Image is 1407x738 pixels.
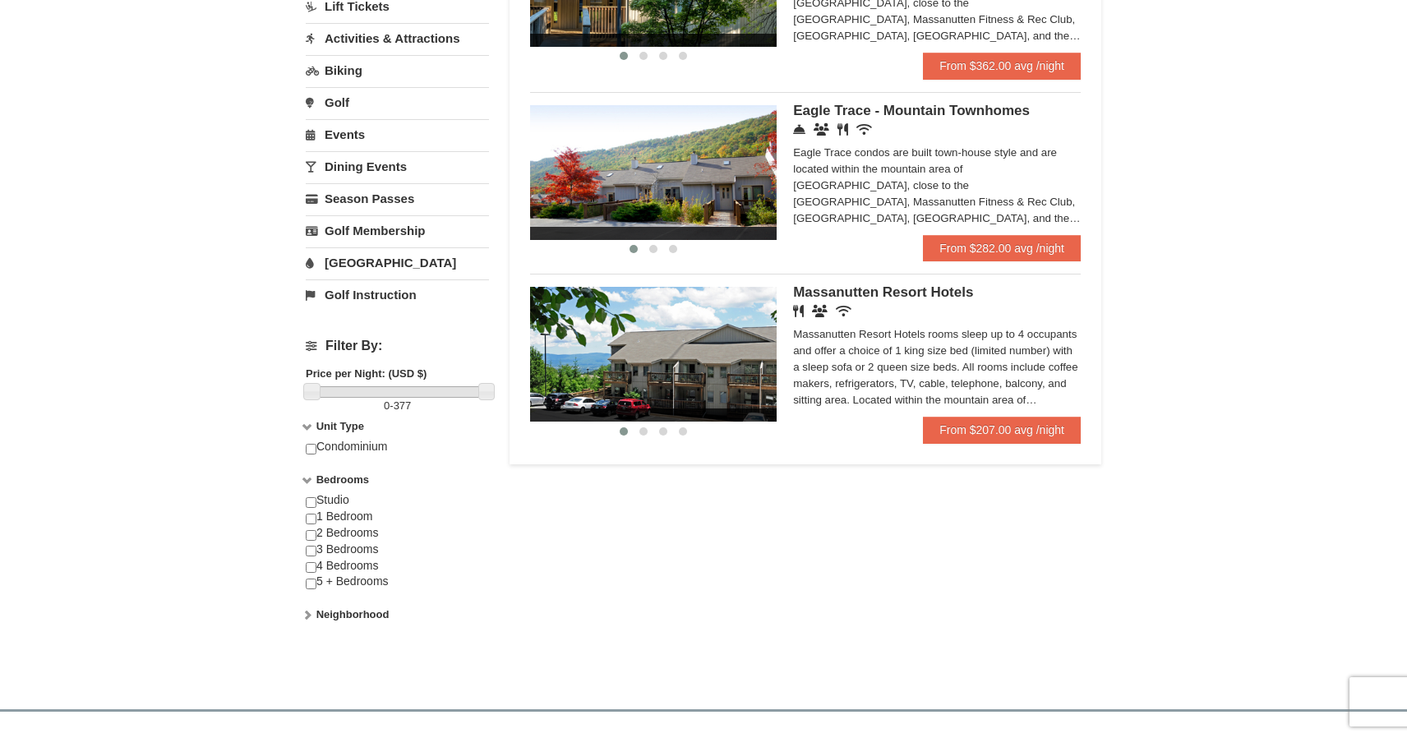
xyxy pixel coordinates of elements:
i: Restaurant [793,305,804,317]
strong: Unit Type [316,420,364,432]
span: Eagle Trace - Mountain Townhomes [793,103,1030,118]
a: From $207.00 avg /night [923,417,1081,443]
strong: Bedrooms [316,473,369,486]
a: Dining Events [306,151,489,182]
i: Banquet Facilities [812,305,828,317]
a: Golf Instruction [306,279,489,310]
strong: Price per Night: (USD $) [306,367,427,380]
i: Wireless Internet (free) [856,123,872,136]
i: Restaurant [837,123,848,136]
strong: Neighborhood [316,608,390,620]
i: Conference Facilities [814,123,829,136]
a: Activities & Attractions [306,23,489,53]
span: 377 [394,399,412,412]
div: Massanutten Resort Hotels rooms sleep up to 4 occupants and offer a choice of 1 king size bed (li... [793,326,1081,408]
a: [GEOGRAPHIC_DATA] [306,247,489,278]
a: Biking [306,55,489,85]
div: Condominium [306,439,489,472]
a: Golf [306,87,489,118]
div: Studio 1 Bedroom 2 Bedrooms 3 Bedrooms 4 Bedrooms 5 + Bedrooms [306,492,489,607]
h4: Filter By: [306,339,489,353]
a: From $362.00 avg /night [923,53,1081,79]
i: Concierge Desk [793,123,805,136]
div: Eagle Trace condos are built town-house style and are located within the mountain area of [GEOGRA... [793,145,1081,227]
a: Season Passes [306,183,489,214]
a: From $282.00 avg /night [923,235,1081,261]
a: Events [306,119,489,150]
span: 0 [384,399,390,412]
a: Golf Membership [306,215,489,246]
label: - [306,398,489,414]
span: Massanutten Resort Hotels [793,284,973,300]
i: Wireless Internet (free) [836,305,851,317]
